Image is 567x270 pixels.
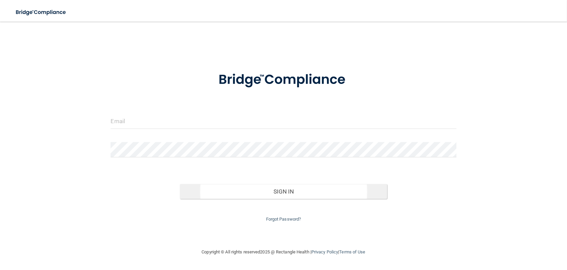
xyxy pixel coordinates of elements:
[180,184,387,199] button: Sign In
[10,5,72,19] img: bridge_compliance_login_screen.278c3ca4.svg
[339,249,365,254] a: Terms of Use
[266,217,301,222] a: Forgot Password?
[311,249,338,254] a: Privacy Policy
[160,241,407,263] div: Copyright © All rights reserved 2025 @ Rectangle Health | |
[111,114,456,129] input: Email
[450,222,559,249] iframe: Drift Widget Chat Controller
[205,62,362,97] img: bridge_compliance_login_screen.278c3ca4.svg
